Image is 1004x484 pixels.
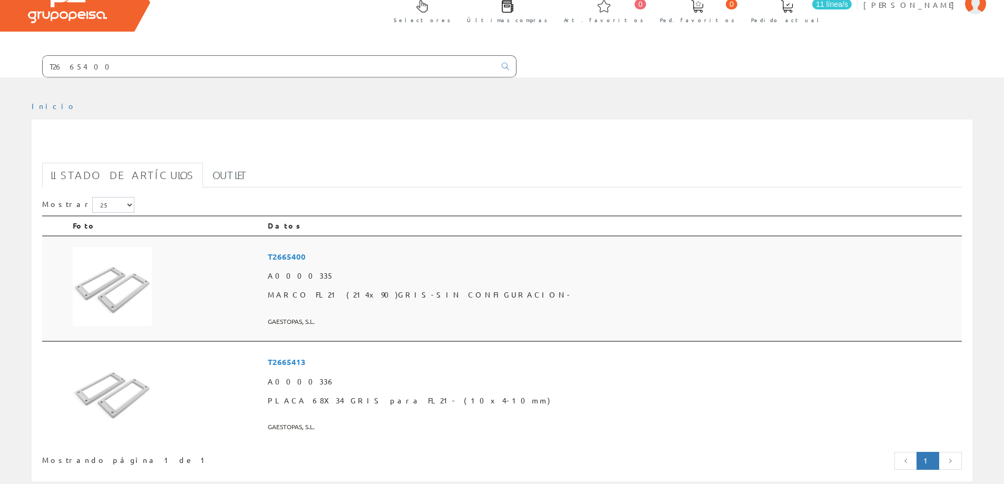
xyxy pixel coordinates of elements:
span: Últimas compras [467,15,548,25]
img: Foto artículo PLACA 68X34 GRIS para FL21- (10x4-10mm) (150x150) [73,352,152,431]
span: GAESTOPAS, S.L. [268,418,958,436]
span: Art. favoritos [564,15,644,25]
a: Página siguiente [939,452,962,470]
span: T2665400 [268,247,958,266]
span: GAESTOPAS, S.L. [268,313,958,330]
select: Mostrar [92,197,134,213]
div: Mostrando página 1 de 1 [42,451,416,466]
a: Inicio [32,101,76,111]
span: T2665413 [268,352,958,372]
input: Buscar ... [43,56,495,77]
a: Outlet [204,163,256,187]
a: Página anterior [894,452,918,470]
span: Selectores [394,15,451,25]
img: Foto artículo MARCO FL21 (214x90)GRIS-SIN CONFIGURACION- (150x150) [73,247,152,326]
th: Datos [264,216,962,236]
span: PLACA 68X34 GRIS para FL21- (10x4-10mm) [268,391,958,410]
a: Listado de artículos [42,163,203,187]
span: MARCO FL21 (214x90)GRIS-SIN CONFIGURACION- [268,285,958,304]
span: Ped. favoritos [660,15,735,25]
a: Página actual [917,452,939,470]
h1: T26 654 00 [42,136,962,157]
span: A0000336 [268,372,958,391]
label: Mostrar [42,197,134,213]
span: A0000335 [268,266,958,285]
span: Pedido actual [751,15,823,25]
th: Foto [69,216,264,236]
